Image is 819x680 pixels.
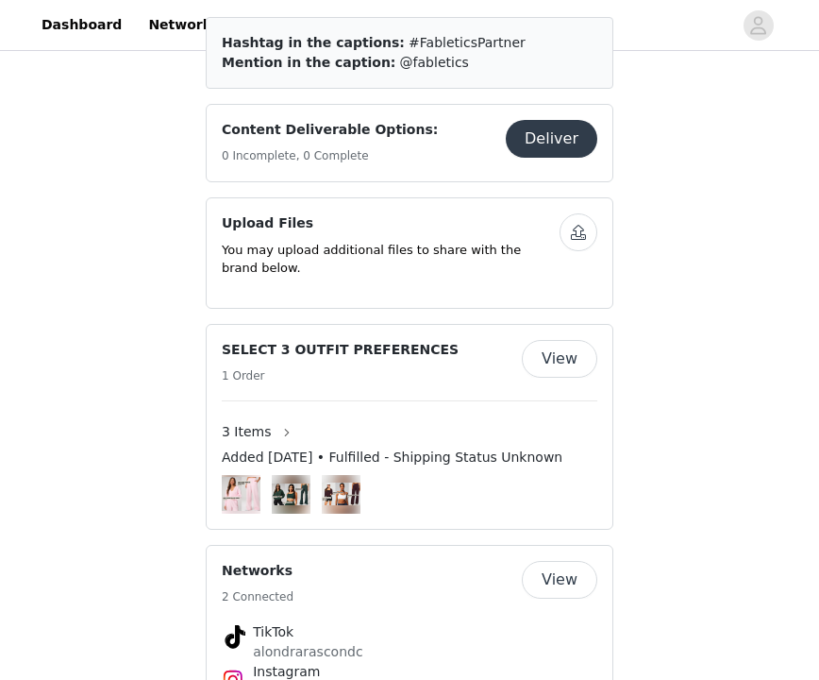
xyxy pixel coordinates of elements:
div: SELECT 3 OUTFIT PREFERENCES [206,324,613,530]
span: Added [DATE] • Fulfilled - Shipping Status Unknown [222,448,562,467]
div: Content Deliverable Options: [206,104,613,182]
h4: Upload Files [222,213,560,233]
span: Mention in the caption: [222,55,395,70]
span: #FableticsPartner [409,35,526,50]
a: Dashboard [30,4,133,46]
h5: 1 Order [222,367,459,384]
h4: SELECT 3 OUTFIT PREFERENCES [222,340,459,360]
button: View [522,561,597,599]
h4: Content Deliverable Options: [222,120,438,140]
img: #17 OUTFIT [272,484,310,505]
span: Hashtag in the captions: [222,35,405,50]
span: @fabletics [400,55,469,70]
a: Payouts [234,4,316,46]
div: avatar [749,10,767,41]
h4: Networks [222,561,293,581]
h5: 2 Connected [222,588,293,605]
button: Deliver [506,120,597,158]
span: 3 Items [222,422,272,442]
p: alondrarascondc [253,642,566,662]
h4: TikTok [253,622,566,642]
img: #6 OUTFIT [322,483,360,505]
a: Networks [137,4,230,46]
img: #10 OUTFIT [222,477,260,511]
button: View [522,340,597,378]
h5: 0 Incomplete, 0 Complete [222,147,438,164]
p: You may upload additional files to share with the brand below. [222,241,560,278]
